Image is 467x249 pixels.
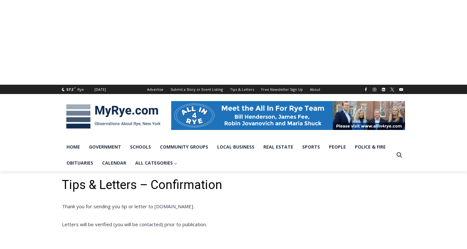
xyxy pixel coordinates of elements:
a: About [306,85,324,94]
a: Local Business [213,139,259,155]
a: Government [84,139,126,155]
a: Sports [298,139,324,155]
div: [DATE] [94,87,106,92]
a: Real Estate [259,139,298,155]
a: Calendar [98,155,131,171]
span: 57.2 [66,87,73,92]
a: Advertise [144,85,167,94]
span: All Categories [135,159,177,167]
a: Community Groups [155,139,213,155]
a: Linkedin [380,86,387,93]
p: Thank you for sending you tip or letter to [DOMAIN_NAME]. [62,202,405,210]
a: X [388,86,396,93]
span: F [74,86,76,90]
nav: Secondary Navigation [144,85,324,94]
a: Obituaries [62,155,98,171]
a: Tips & Letters [226,85,258,94]
h1: Tips & Letters – Confirmation [62,178,405,193]
a: Police & Fire [350,139,390,155]
nav: Primary Navigation [62,139,393,171]
a: Submit a Story or Event Listing [167,85,226,94]
img: MyRye.com [62,100,165,133]
a: Home [62,139,84,155]
a: YouTube [397,86,405,93]
a: All Categories [131,155,182,171]
button: View Search Form [393,149,405,161]
a: Instagram [371,86,378,93]
a: Facebook [362,86,370,93]
a: People [324,139,350,155]
a: Free Newsletter Sign Up [258,85,306,94]
a: Schools [126,139,155,155]
p: Letters will be verified (you will be contacted) prior to publication. [62,220,405,228]
img: All in for Rye [171,101,405,130]
div: Rye [77,87,84,92]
